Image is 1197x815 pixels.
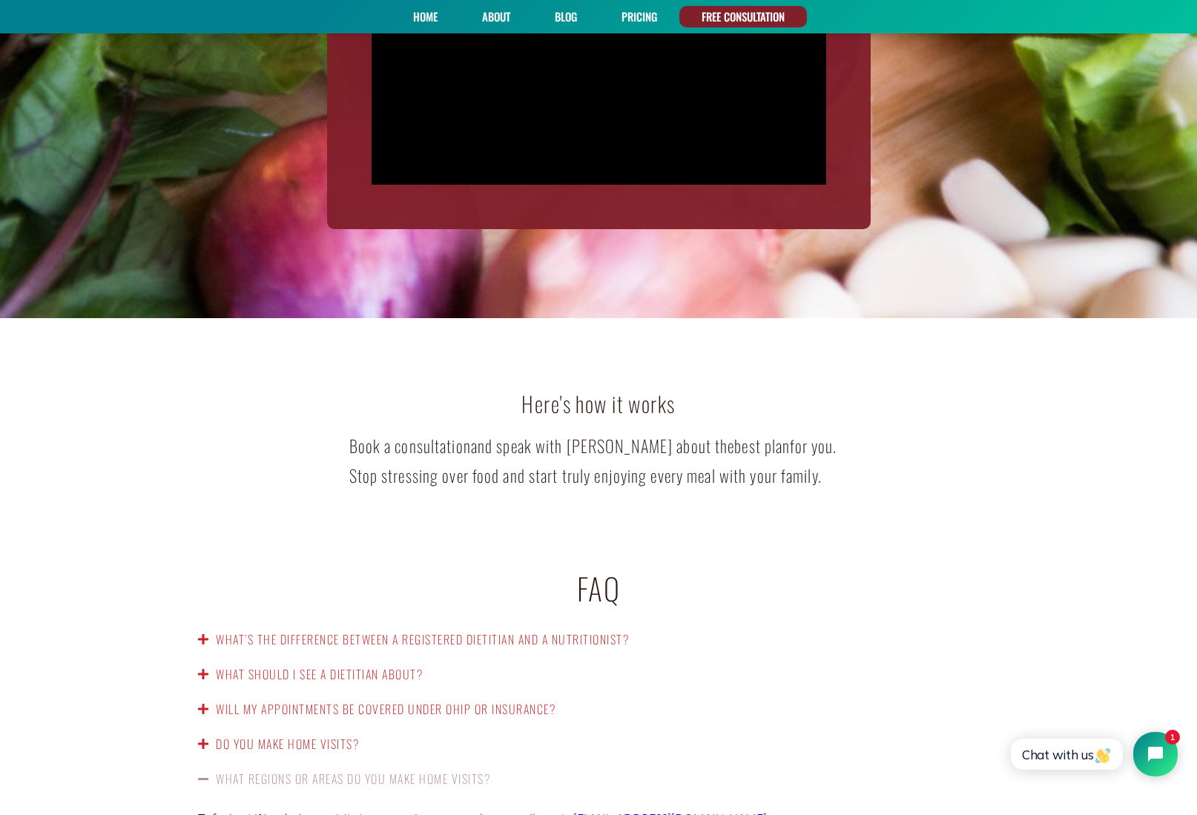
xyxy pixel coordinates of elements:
[216,665,423,683] a: What should I see a dietitian about?
[349,433,471,458] a: Book a consultation
[183,762,1014,796] div: What regions or areas do you make home visits?
[550,6,582,27] a: Blog
[183,657,1014,692] div: What should I see a dietitian about?
[183,622,1014,657] div: What’s the difference between a registered dietitian and a nutritionist?
[183,569,1014,607] h1: FAQ
[408,6,443,27] a: Home
[216,770,490,788] a: What regions or areas do you make home visits?
[696,6,790,27] a: FREE CONSULTATION
[995,719,1190,789] iframe: Tidio Chat
[183,692,1014,727] div: Will my appointments be covered under OHIP or insurance?
[216,630,629,648] a: What’s the difference between a registered dietitian and a nutritionist?
[216,735,359,753] a: Do you make home visits?
[216,700,555,718] a: Will my appointments be covered under OHIP or insurance?
[349,385,848,423] h2: Here's how it works
[477,6,515,27] a: About
[616,6,662,27] a: PRICING
[349,431,848,491] h4: and speak with [PERSON_NAME] about the for you. Stop stressing over food and start truly enjoying...
[734,433,790,458] span: best plan
[183,727,1014,762] div: Do you make home visits?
